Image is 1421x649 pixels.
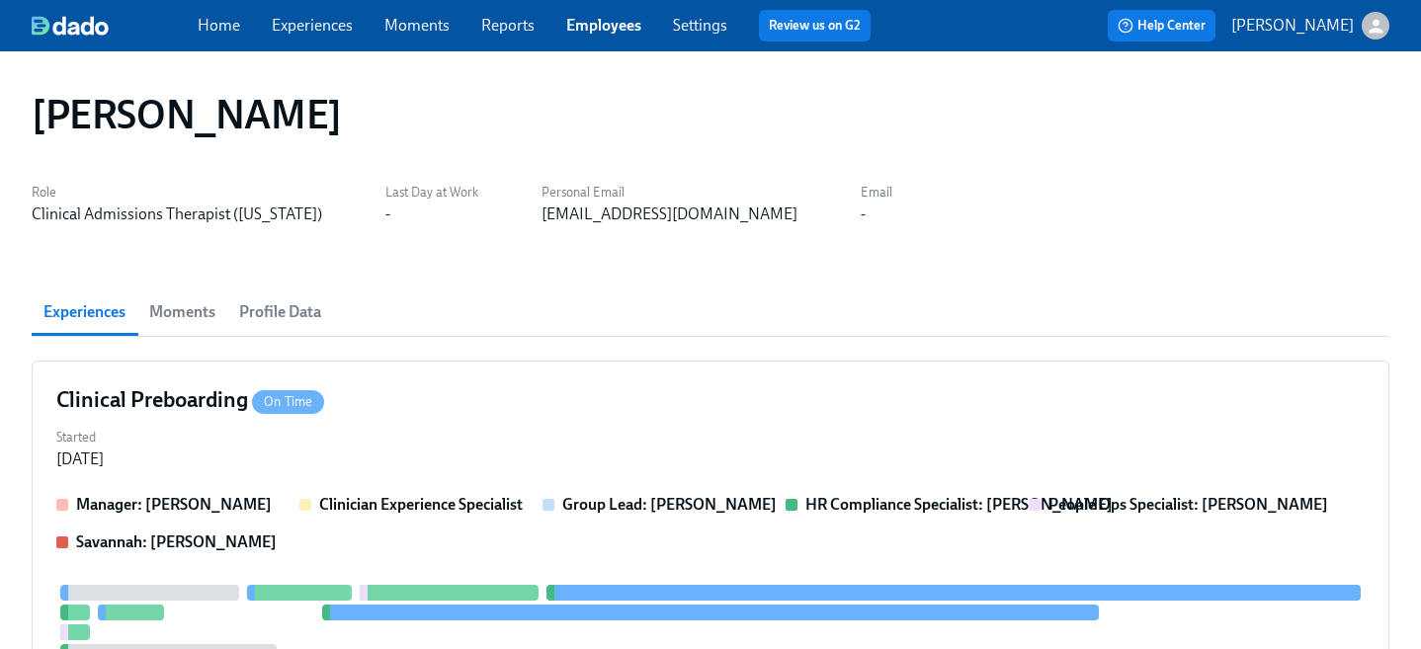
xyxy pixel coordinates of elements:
[566,16,641,35] a: Employees
[1231,12,1389,40] button: [PERSON_NAME]
[32,203,322,225] div: Clinical Admissions Therapist ([US_STATE])
[1048,495,1328,514] strong: People Ops Specialist: [PERSON_NAME]
[861,182,892,203] label: Email
[32,182,322,203] label: Role
[239,298,321,326] span: Profile Data
[385,182,478,203] label: Last Day at Work
[76,532,277,551] strong: Savannah: [PERSON_NAME]
[56,385,324,415] h4: Clinical Preboarding
[1108,10,1215,41] button: Help Center
[319,495,523,514] strong: Clinician Experience Specialist
[481,16,535,35] a: Reports
[56,448,104,470] div: [DATE]
[76,495,272,514] strong: Manager: [PERSON_NAME]
[1231,15,1354,37] p: [PERSON_NAME]
[542,182,797,203] label: Personal Email
[32,16,109,36] img: dado
[32,91,342,138] h1: [PERSON_NAME]
[861,203,866,225] div: -
[272,16,353,35] a: Experiences
[32,16,198,36] a: dado
[673,16,727,35] a: Settings
[1118,16,1206,36] span: Help Center
[562,495,777,514] strong: Group Lead: [PERSON_NAME]
[252,394,324,409] span: On Time
[384,16,450,35] a: Moments
[149,298,215,326] span: Moments
[769,16,861,36] a: Review us on G2
[805,495,1113,514] strong: HR Compliance Specialist: [PERSON_NAME]
[43,298,125,326] span: Experiences
[385,203,390,225] div: -
[759,10,871,41] button: Review us on G2
[56,427,104,448] label: Started
[542,203,797,225] div: [EMAIL_ADDRESS][DOMAIN_NAME]
[198,16,240,35] a: Home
